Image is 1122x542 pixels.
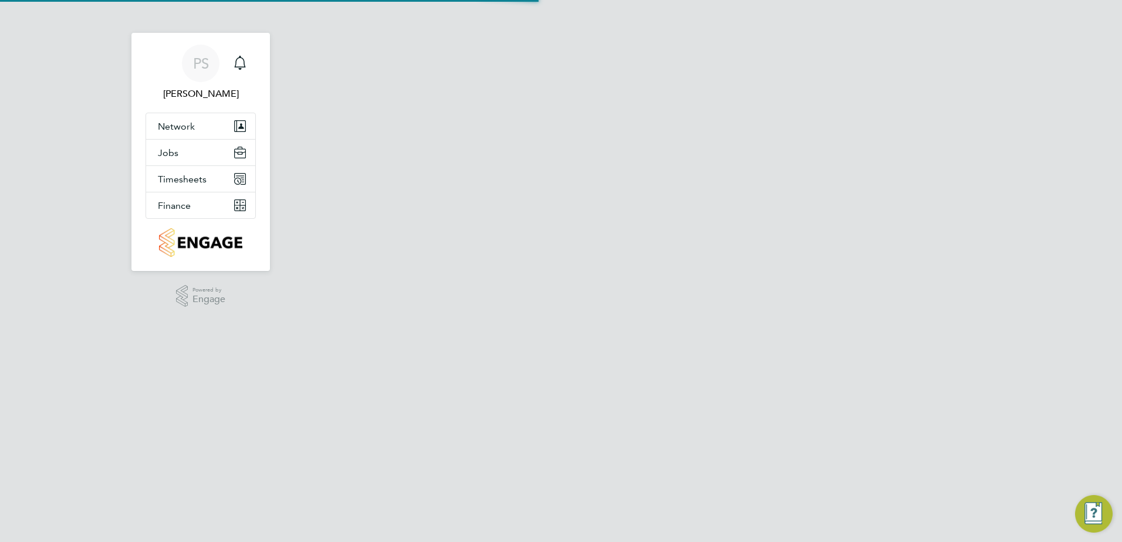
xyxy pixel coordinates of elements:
[146,45,256,101] a: PS[PERSON_NAME]
[146,192,255,218] button: Finance
[158,147,178,158] span: Jobs
[176,285,226,307] a: Powered byEngage
[192,294,225,304] span: Engage
[158,200,191,211] span: Finance
[146,140,255,165] button: Jobs
[146,166,255,192] button: Timesheets
[159,228,242,257] img: countryside-properties-logo-retina.png
[146,87,256,101] span: Paul Sen
[131,33,270,271] nav: Main navigation
[193,56,209,71] span: PS
[146,228,256,257] a: Go to home page
[158,174,207,185] span: Timesheets
[1075,495,1113,533] button: Engage Resource Center
[158,121,195,132] span: Network
[192,285,225,295] span: Powered by
[146,113,255,139] button: Network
